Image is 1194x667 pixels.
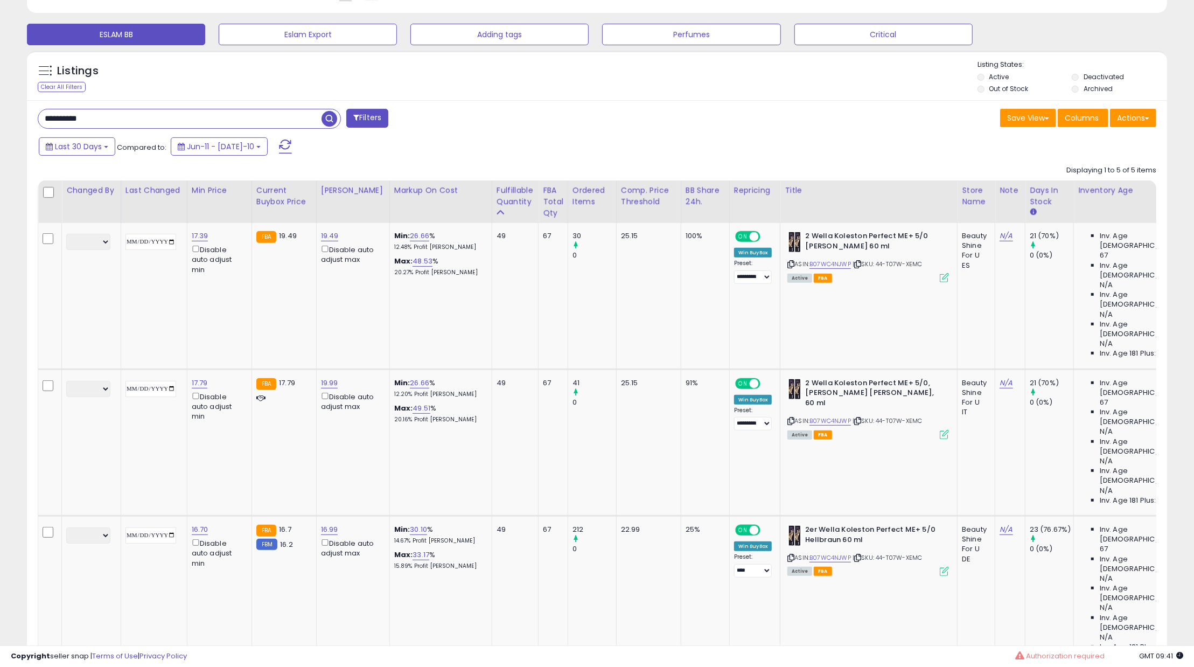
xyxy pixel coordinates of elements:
[1110,109,1156,127] button: Actions
[410,24,589,45] button: Adding tags
[413,403,430,414] a: 49.51
[394,231,410,241] b: Min:
[989,84,1029,93] label: Out of Stock
[256,378,276,390] small: FBA
[1100,456,1113,466] span: N/A
[853,553,922,562] span: | SKU: 44-T07W-XEMC
[736,232,750,241] span: ON
[989,72,1009,81] label: Active
[805,231,936,254] b: 2 Wella Koleston Perfect ME+ 5/0 [PERSON_NAME] 60 ml
[602,24,780,45] button: Perfumes
[394,391,484,398] p: 12.20% Profit [PERSON_NAME]
[814,567,832,576] span: FBA
[192,231,208,241] a: 17.39
[121,180,187,223] th: CSV column name: cust_attr_1_Last Changed
[394,562,484,570] p: 15.89% Profit [PERSON_NAME]
[1100,310,1113,319] span: N/A
[543,185,563,219] div: FBA Total Qty
[1100,251,1108,260] span: 67
[1084,72,1124,81] label: Deactivated
[57,64,99,79] h5: Listings
[1030,207,1036,217] small: Days In Stock.
[794,24,973,45] button: Critical
[814,274,832,283] span: FBA
[125,185,183,196] div: Last Changed
[497,231,530,241] div: 49
[62,180,121,223] th: CSV column name: cust_attr_2_Changed by
[787,231,802,253] img: 41TQ9KJf2gL._SL40_.jpg
[192,185,247,196] div: Min Price
[1100,603,1113,613] span: N/A
[413,550,429,560] a: 33.17
[686,378,721,388] div: 91%
[192,524,208,535] a: 16.70
[543,378,560,388] div: 67
[734,260,772,284] div: Preset:
[410,231,429,241] a: 26.66
[394,378,410,388] b: Min:
[38,82,86,92] div: Clear All Filters
[736,526,750,535] span: ON
[1100,339,1113,349] span: N/A
[1030,398,1073,407] div: 0 (0%)
[1065,113,1099,123] span: Columns
[321,244,381,265] div: Disable auto adjust max
[734,248,772,258] div: Win BuyBox
[1100,574,1113,583] span: N/A
[1030,185,1069,207] div: Days In Stock
[394,231,484,251] div: %
[572,185,612,207] div: Ordered Items
[321,378,338,388] a: 19.99
[621,185,676,207] div: Comp. Price Threshold
[192,391,243,422] div: Disable auto adjust min
[1030,231,1073,241] div: 21 (70%)
[621,525,673,534] div: 22.99
[977,60,1167,70] p: Listing States:
[410,524,427,535] a: 30.10
[759,526,776,535] span: OFF
[256,525,276,537] small: FBA
[394,550,413,560] b: Max:
[809,416,851,426] a: B07WC4NJWP
[117,142,166,152] span: Compared to:
[734,185,776,196] div: Repricing
[394,256,484,276] div: %
[759,232,776,241] span: OFF
[256,539,277,550] small: FBM
[394,537,484,545] p: 14.67% Profit [PERSON_NAME]
[394,256,413,266] b: Max:
[962,231,987,270] div: Beauty Shine For U ES
[139,651,187,661] a: Privacy Policy
[55,141,102,152] span: Last 30 Days
[1100,496,1156,505] span: Inv. Age 181 Plus:
[734,407,772,431] div: Preset:
[1100,642,1156,652] span: Inv. Age 181 Plus:
[192,244,243,275] div: Disable auto adjust min
[572,544,616,554] div: 0
[787,274,812,283] span: All listings currently available for purchase on Amazon
[962,378,987,418] div: Beauty Shine For U IT
[1100,544,1108,554] span: 67
[805,378,936,411] b: 2 Wella Koleston Perfect ME+ 5/0, [PERSON_NAME] [PERSON_NAME], 60 ml
[394,404,484,423] div: %
[394,269,484,276] p: 20.27% Profit [PERSON_NAME]
[279,524,291,534] span: 16.7
[962,525,987,564] div: Beauty Shine For U DE
[734,553,772,578] div: Preset:
[394,416,484,423] p: 20.16% Profit [PERSON_NAME]
[497,185,534,207] div: Fulfillable Quantity
[497,525,530,534] div: 49
[1100,349,1156,358] span: Inv. Age 181 Plus:
[1100,398,1108,407] span: 67
[621,378,673,388] div: 25.15
[785,185,953,196] div: Title
[809,260,851,269] a: B07WC4NJWP
[1100,486,1113,496] span: N/A
[621,231,673,241] div: 25.15
[27,24,205,45] button: ESLAM BB
[394,524,410,534] b: Min:
[394,378,484,398] div: %
[11,651,50,661] strong: Copyright
[171,137,268,156] button: Jun-11 - [DATE]-10
[787,378,949,438] div: ASIN:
